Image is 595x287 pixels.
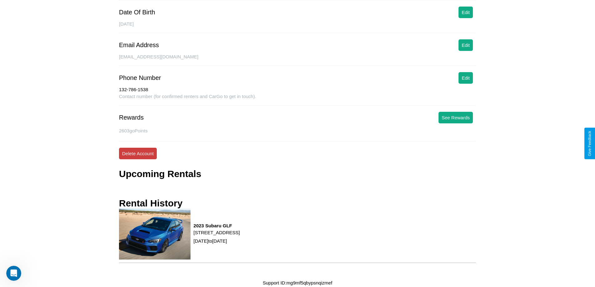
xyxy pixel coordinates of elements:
[119,126,476,135] p: 2603 goPoints
[194,228,240,237] p: [STREET_ADDRESS]
[119,54,476,66] div: [EMAIL_ADDRESS][DOMAIN_NAME]
[119,74,161,82] div: Phone Number
[194,237,240,245] p: [DATE] to [DATE]
[263,279,332,287] p: Support ID: mg9mf5qbypsnqizmef
[119,114,144,121] div: Rewards
[439,112,473,123] button: See Rewards
[6,266,21,281] iframe: Intercom live chat
[119,21,476,33] div: [DATE]
[119,9,155,16] div: Date Of Birth
[119,94,476,106] div: Contact number (for confirmed renters and CarGo to get in touch).
[119,198,182,209] h3: Rental History
[119,42,159,49] div: Email Address
[194,223,240,228] h3: 2023 Subaru GLF
[459,39,473,51] button: Edit
[119,148,157,159] button: Delete Account
[459,7,473,18] button: Edit
[119,169,201,179] h3: Upcoming Rentals
[588,131,592,156] div: Give Feedback
[119,209,191,260] img: rental
[459,72,473,84] button: Edit
[119,87,476,94] div: 132-786-1538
